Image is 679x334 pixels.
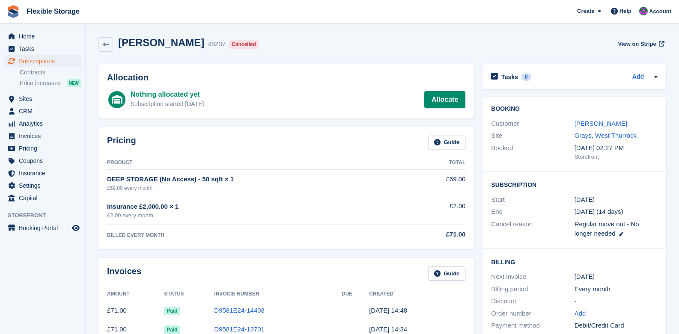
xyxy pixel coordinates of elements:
div: Customer [491,119,574,129]
th: Due [342,287,369,301]
div: Order number [491,309,574,319]
a: Preview store [71,223,81,233]
div: £69.00 every month [107,184,417,192]
a: menu [4,155,81,167]
div: Storefront [575,153,658,161]
a: menu [4,130,81,142]
span: Insurance [19,167,70,179]
h2: Pricing [107,136,136,150]
a: menu [4,118,81,130]
span: Invoices [19,130,70,142]
div: NEW [67,79,81,87]
h2: Allocation [107,73,465,83]
a: menu [4,192,81,204]
div: Subscription started [DATE] [131,100,204,109]
a: Price increases NEW [20,78,81,88]
time: 2025-07-01 13:34:40 UTC [369,325,407,333]
div: Cancel reason [491,219,574,239]
span: Subscriptions [19,55,70,67]
span: Settings [19,180,70,192]
td: £69.00 [417,170,465,197]
div: Nothing allocated yet [131,89,204,100]
span: Account [649,7,671,16]
span: Paid [164,307,180,315]
div: Cancelled [229,40,259,49]
td: £71.00 [107,301,164,320]
h2: [PERSON_NAME] [118,37,204,48]
span: Create [577,7,594,15]
a: Flexible Storage [23,4,83,18]
h2: Billing [491,257,658,266]
span: Regular move out - No longer needed [575,220,639,237]
span: Home [19,30,70,42]
div: 45237 [208,39,226,49]
div: Debit/Credit Card [575,321,658,331]
a: Grays, West Thurrock [575,132,637,139]
span: Storefront [8,211,85,220]
span: Sites [19,93,70,105]
a: Allocate [424,91,465,108]
span: Paid [164,325,180,334]
div: Site [491,131,574,141]
a: D9581E24-13701 [214,325,265,333]
a: menu [4,142,81,154]
th: Amount [107,287,164,301]
a: menu [4,30,81,42]
a: menu [4,43,81,55]
div: Booked [491,143,574,161]
img: Daniel Douglas [639,7,648,15]
h2: Invoices [107,266,141,281]
span: CRM [19,105,70,117]
span: Booking Portal [19,222,70,234]
a: Guide [428,266,466,281]
span: Coupons [19,155,70,167]
a: menu [4,167,81,179]
div: Next invoice [491,272,574,282]
img: stora-icon-8386f47178a22dfd0bd8f6a31ec36ba5ce8667c1dd55bd0f319d3a0aa187defe.svg [7,5,20,18]
a: Add [632,72,644,82]
th: Status [164,287,214,301]
th: Invoice Number [214,287,342,301]
div: £71.00 [417,230,465,239]
th: Product [107,156,417,170]
div: Discount [491,296,574,306]
div: 0 [521,73,531,81]
div: Payment method [491,321,574,331]
span: [DATE] (14 days) [575,208,623,215]
a: menu [4,180,81,192]
div: Start [491,195,574,205]
a: View on Stripe [614,37,666,51]
a: Add [575,309,586,319]
a: menu [4,222,81,234]
div: - [575,296,658,306]
h2: Tasks [501,73,518,81]
span: Analytics [19,118,70,130]
div: BILLED EVERY MONTH [107,231,417,239]
h2: Booking [491,106,658,112]
a: menu [4,55,81,67]
span: Pricing [19,142,70,154]
time: 2024-07-01 00:00:00 UTC [575,195,595,205]
time: 2025-08-01 13:48:09 UTC [369,307,407,314]
a: D9581E24-14403 [214,307,265,314]
td: £2.00 [417,197,465,225]
span: Price increases [20,79,61,87]
span: Tasks [19,43,70,55]
a: menu [4,93,81,105]
a: menu [4,105,81,117]
div: End [491,207,574,217]
span: View on Stripe [618,40,656,48]
th: Total [417,156,465,170]
a: Guide [428,136,466,150]
div: DEEP STORAGE (No Access) - 50 sqft × 1 [107,174,417,184]
div: Every month [575,284,658,294]
a: [PERSON_NAME] [575,120,627,127]
a: Contracts [20,68,81,77]
h2: Subscription [491,180,658,189]
div: Insurance £2,000.00 × 1 [107,202,417,212]
th: Created [369,287,465,301]
div: £2.00 every month [107,211,417,220]
span: Capital [19,192,70,204]
div: [DATE] 02:27 PM [575,143,658,153]
span: Help [619,7,631,15]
